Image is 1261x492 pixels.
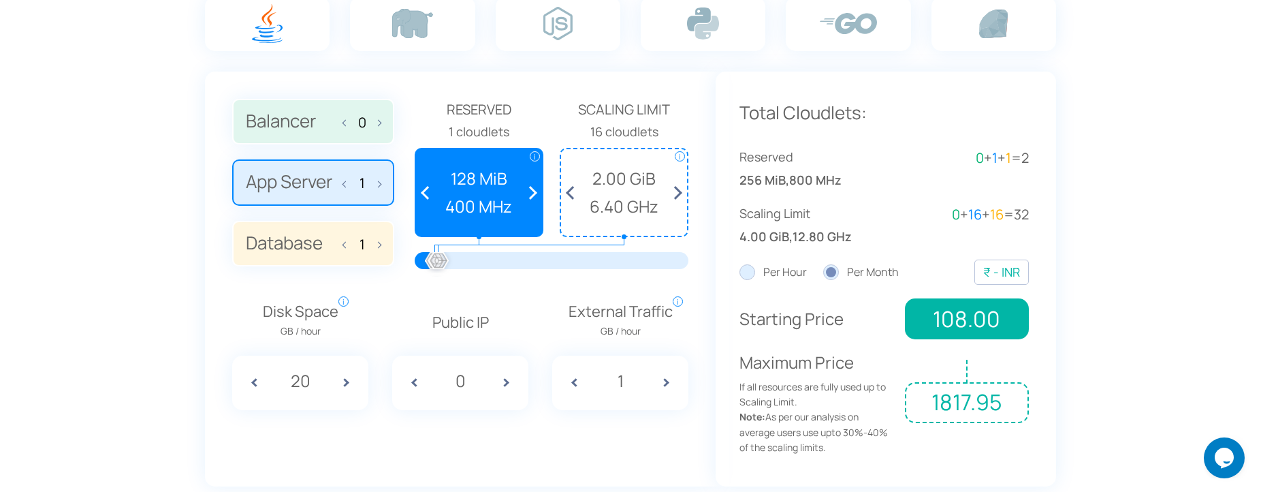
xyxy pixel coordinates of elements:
[568,194,680,219] span: 6.40 GHz
[232,221,394,267] label: Database
[232,159,394,206] label: App Server
[968,205,982,224] span: 16
[415,122,543,142] div: 1 cloudlets
[568,166,680,191] span: 2.00 GiB
[543,7,573,40] img: node
[392,311,528,335] p: Public IP
[739,306,895,332] p: Starting Price
[675,151,685,162] span: i
[884,147,1029,169] div: + + =
[739,99,1029,127] p: Total Cloudlets:
[739,204,884,247] div: ,
[423,194,535,219] span: 400 MHz
[905,382,1029,423] span: 1817.95
[687,7,719,40] img: python
[739,147,884,190] div: ,
[560,99,688,121] span: Scaling Limit
[338,296,349,307] span: i
[820,13,877,34] img: go
[263,324,338,339] span: GB / hour
[739,264,807,281] label: Per Hour
[569,324,673,339] span: GB / hour
[1006,149,1011,167] span: 1
[1014,205,1029,224] span: 32
[560,122,688,142] div: 16 cloudlets
[739,350,895,455] p: Maximum Price
[351,236,373,252] input: Database
[905,298,1029,339] span: 108.00
[569,300,673,339] span: External Traffic
[423,166,535,191] span: 128 MiB
[252,4,283,43] img: java
[739,227,789,247] span: 4.00 GiB
[952,205,960,224] span: 0
[979,10,1008,38] img: ruby
[530,151,540,162] span: i
[789,170,842,190] span: 800 MHz
[263,300,338,339] span: Disk Space
[739,380,895,456] span: If all resources are fully used up to Scaling Limit. As per our analysis on average users use upt...
[990,205,1004,224] span: 16
[673,296,683,307] span: i
[415,99,543,121] span: Reserved
[232,99,394,145] label: Balancer
[351,114,373,130] input: Balancer
[1204,437,1247,478] iframe: chat widget
[793,227,852,247] span: 12.80 GHz
[739,410,765,423] strong: Note:
[992,149,997,167] span: 1
[739,147,884,167] span: Reserved
[823,264,899,281] label: Per Month
[392,9,433,38] img: php
[739,170,786,190] span: 256 MiB
[884,204,1029,226] div: + + =
[351,175,373,191] input: App Server
[1021,149,1029,167] span: 2
[976,149,984,167] span: 0
[983,262,1020,282] div: ₹ - INR
[739,204,884,224] span: Scaling Limit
